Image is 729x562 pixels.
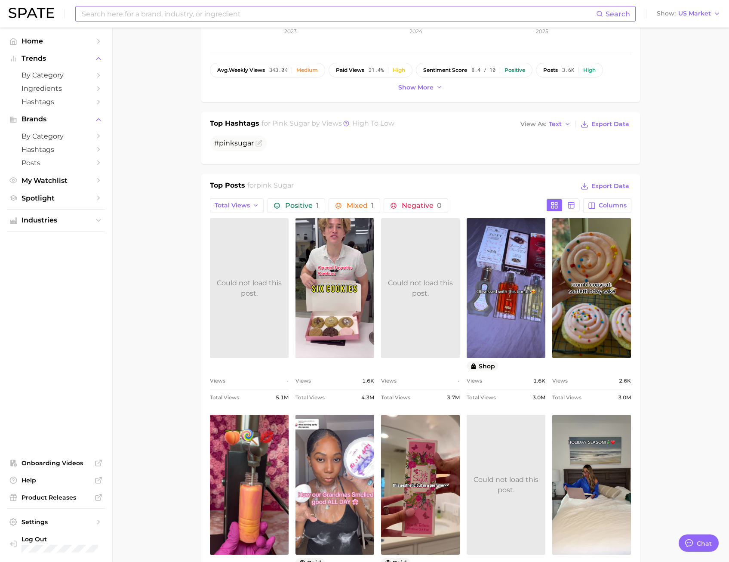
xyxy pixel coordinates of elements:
[371,201,374,210] span: 1
[210,218,289,358] a: Could not load this post.
[549,122,562,127] span: Text
[583,67,596,73] div: High
[22,518,90,526] span: Settings
[381,376,397,386] span: Views
[7,474,105,487] a: Help
[22,132,90,140] span: by Category
[22,55,90,62] span: Trends
[533,376,545,386] span: 1.6k
[247,180,294,193] h2: for
[210,118,259,130] h1: Top Hashtags
[467,475,545,495] div: Could not load this post.
[536,63,603,77] button: posts3.6kHigh
[381,392,410,403] span: Total Views
[22,216,90,224] span: Industries
[458,376,460,386] span: -
[7,174,105,187] a: My Watchlist
[295,392,325,403] span: Total Views
[7,457,105,469] a: Onboarding Videos
[362,376,374,386] span: 1.6k
[256,181,294,189] span: pink sugar
[591,120,629,128] span: Export Data
[7,143,105,156] a: Hashtags
[467,376,482,386] span: Views
[286,376,289,386] span: -
[329,63,412,77] button: paid views31.4%High
[285,202,319,209] span: Positive
[467,361,498,371] button: shop
[655,8,723,19] button: ShowUS Market
[7,52,105,65] button: Trends
[210,180,245,193] h1: Top Posts
[7,156,105,170] a: Posts
[583,198,631,213] button: Columns
[22,37,90,45] span: Home
[447,392,460,403] span: 3.7m
[618,392,631,403] span: 3.0m
[591,182,629,190] span: Export Data
[7,68,105,82] a: by Category
[219,139,234,147] span: pink
[296,67,318,73] div: Medium
[599,202,627,209] span: Columns
[22,535,105,543] span: Log Out
[520,122,546,127] span: View As
[7,191,105,205] a: Spotlight
[214,139,254,147] span: #
[552,376,568,386] span: Views
[352,119,394,127] span: high to low
[269,67,287,73] span: 343.0k
[7,34,105,48] a: Home
[316,201,319,210] span: 1
[393,67,405,73] div: High
[532,392,545,403] span: 3.0m
[22,71,90,79] span: by Category
[210,63,325,77] button: avg.weekly views343.0kMedium
[347,202,374,209] span: Mixed
[22,84,90,93] span: Ingredients
[261,118,394,130] h2: for by Views
[7,516,105,528] a: Settings
[361,392,374,403] span: 4.3m
[535,28,548,34] tspan: 2025
[217,67,265,73] span: weekly views
[22,476,90,484] span: Help
[381,278,460,299] div: Could not load this post.
[398,84,434,91] span: Show more
[22,176,90,185] span: My Watchlist
[369,67,384,73] span: 31.4%
[7,491,105,504] a: Product Releases
[9,8,54,18] img: SPATE
[619,376,631,386] span: 2.6k
[210,278,289,299] div: Could not load this post.
[409,28,422,34] tspan: 2024
[552,392,581,403] span: Total Views
[7,113,105,126] button: Brands
[606,10,630,18] span: Search
[22,194,90,202] span: Spotlight
[504,67,525,73] div: Positive
[22,459,90,467] span: Onboarding Videos
[215,202,250,209] span: Total Views
[578,180,631,192] button: Export Data
[210,376,225,386] span: Views
[416,63,532,77] button: sentiment score8.4 / 10Positive
[255,140,262,147] button: Flag as miscategorized or irrelevant
[217,67,229,73] abbr: average
[423,67,467,73] span: sentiment score
[22,145,90,154] span: Hashtags
[7,214,105,227] button: Industries
[234,139,254,147] span: sugar
[396,82,445,93] button: Show more
[467,415,545,555] a: Could not load this post.
[276,392,289,403] span: 5.1m
[578,118,631,130] button: Export Data
[22,115,90,123] span: Brands
[295,376,311,386] span: Views
[210,198,264,213] button: Total Views
[7,130,105,143] a: by Category
[543,67,558,73] span: posts
[22,494,90,501] span: Product Releases
[22,98,90,106] span: Hashtags
[210,392,239,403] span: Total Views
